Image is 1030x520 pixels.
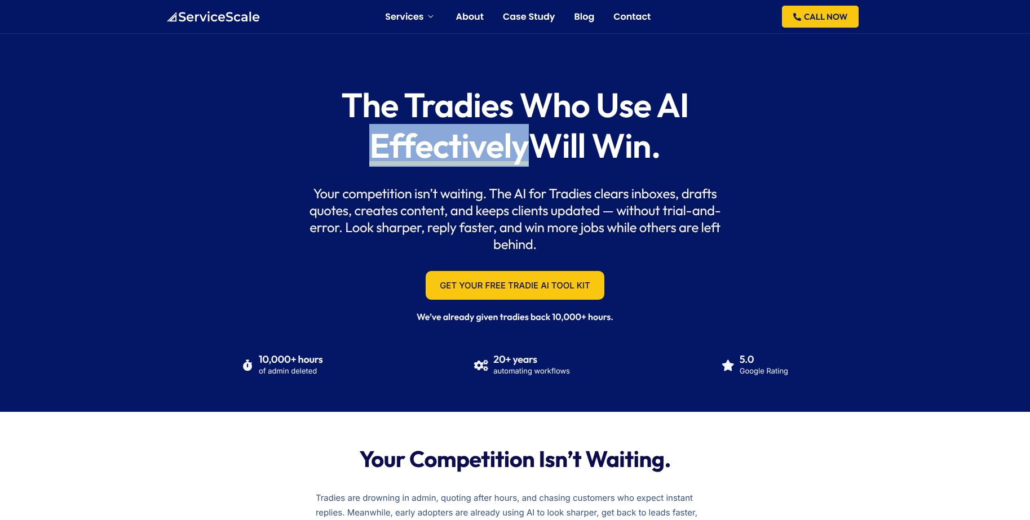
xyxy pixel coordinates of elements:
[740,353,754,366] span: 5.0
[316,446,714,473] h2: Your Competition Isn’t Waiting.
[493,353,537,366] span: 20+ years
[804,12,847,21] span: CALL NOW
[426,271,604,300] a: Get Your FRee Tradie AI Tool Kit
[166,11,260,23] img: ServiceScale logo representing business automation for tradies
[303,185,727,253] h3: Your competition isn’t waiting. The AI for Tradies clears inboxes, drafts quotes, creates content...
[456,12,484,21] a: About
[440,281,590,290] span: Get Your FRee Tradie AI Tool Kit
[369,125,529,166] span: Effectively
[259,365,323,378] p: of admin deleted
[385,12,436,21] a: Services
[259,353,323,366] span: 10,000+ hours
[740,365,788,378] p: Google Rating
[493,365,570,378] p: automating workflows
[166,11,260,21] a: ServiceScale logo representing business automation for tradies
[613,12,651,21] a: Contact
[303,311,727,324] h6: We’ve already given tradies back 10,000+ hours.
[782,6,859,28] a: CALL NOW
[503,12,555,21] a: Case Study
[574,12,594,21] a: Blog
[303,85,727,166] h1: The Tradies Who Use AI Will Win.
